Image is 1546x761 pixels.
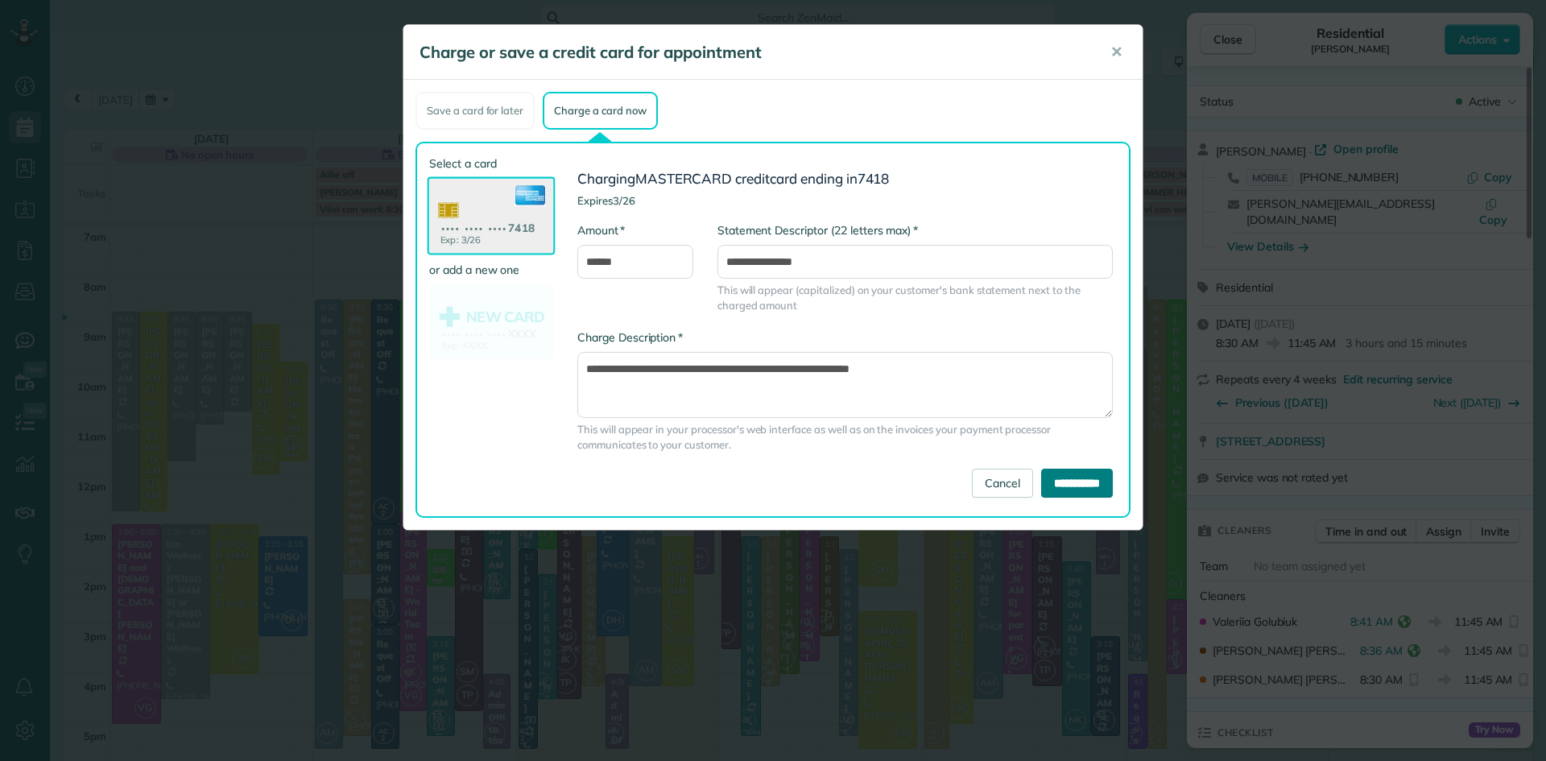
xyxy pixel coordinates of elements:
[613,194,635,207] span: 3/26
[717,222,918,238] label: Statement Descriptor (22 letters max)
[429,155,553,172] label: Select a card
[577,222,625,238] label: Amount
[577,329,683,345] label: Charge Description
[415,92,535,130] div: Save a card for later
[717,283,1113,313] span: This will appear (capitalized) on your customer's bank statement next to the charged amount
[1110,43,1122,61] span: ✕
[972,469,1033,498] a: Cancel
[577,422,1113,453] span: This will appear in your processor's web interface as well as on the invoices your payment proces...
[735,170,770,187] span: credit
[577,172,1113,187] h3: Charging card ending in
[543,92,657,130] div: Charge a card now
[577,195,1113,206] h4: Expires
[635,170,733,187] span: MASTERCARD
[429,262,553,278] label: or add a new one
[858,170,890,187] span: 7418
[420,41,1088,64] h5: Charge or save a credit card for appointment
